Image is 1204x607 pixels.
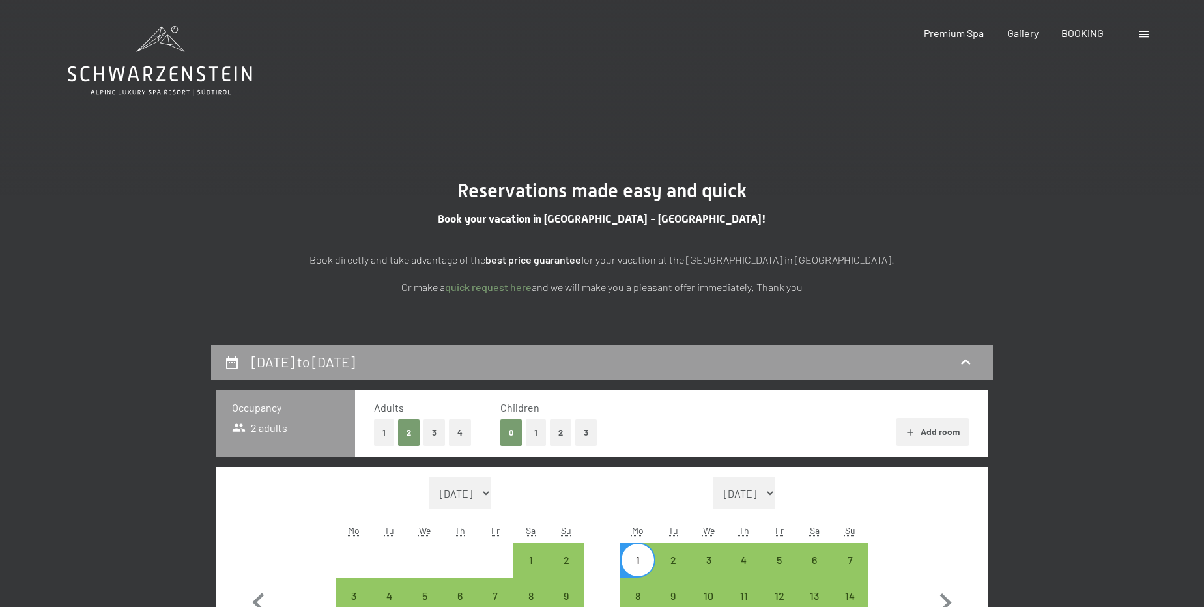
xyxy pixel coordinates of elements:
[655,543,691,578] div: Arrival possible
[728,555,760,587] div: 4
[423,419,445,446] button: 3
[726,543,762,578] div: Thu Dec 04 2025
[575,419,597,446] button: 3
[457,179,747,202] span: Reservations made easy and quick
[775,525,784,536] abbr: Friday
[833,543,868,578] div: Sun Dec 07 2025
[1007,27,1039,39] a: Gallery
[561,525,571,536] abbr: Sunday
[500,419,522,446] button: 0
[384,525,394,536] abbr: Tuesday
[657,555,689,587] div: 2
[550,419,571,446] button: 2
[762,543,797,578] div: Fri Dec 05 2025
[513,543,549,578] div: Sat Nov 01 2025
[438,212,766,225] span: Book your vacation in [GEOGRAPHIC_DATA] - [GEOGRAPHIC_DATA]!
[276,279,928,296] p: Or make a and we will make you a pleasant offer immediately. Thank you
[810,525,820,536] abbr: Saturday
[515,555,547,587] div: 1
[726,543,762,578] div: Arrival possible
[374,419,394,446] button: 1
[620,543,655,578] div: Mon Dec 01 2025
[276,251,928,268] p: Book directly and take advantage of the for your vacation at the [GEOGRAPHIC_DATA] in [GEOGRAPHIC...
[500,401,539,414] span: Children
[797,543,832,578] div: Arrival possible
[620,543,655,578] div: Arrival possible
[232,421,287,435] span: 2 adults
[798,555,831,587] div: 6
[526,419,546,446] button: 1
[398,419,420,446] button: 2
[419,525,431,536] abbr: Wednesday
[549,543,584,578] div: Arrival possible
[1061,27,1104,39] a: BOOKING
[655,543,691,578] div: Tue Dec 02 2025
[739,525,749,536] abbr: Thursday
[348,525,360,536] abbr: Monday
[691,543,726,578] div: Arrival possible
[374,401,404,414] span: Adults
[549,543,584,578] div: Sun Nov 02 2025
[485,253,581,266] strong: best price guarantee
[763,555,795,587] div: 5
[924,27,984,39] a: Premium Spa
[797,543,832,578] div: Sat Dec 06 2025
[834,555,867,587] div: 7
[762,543,797,578] div: Arrival possible
[833,543,868,578] div: Arrival possible
[251,354,355,370] h2: [DATE] to [DATE]
[691,543,726,578] div: Wed Dec 03 2025
[622,555,654,587] div: 1
[455,525,465,536] abbr: Thursday
[668,525,678,536] abbr: Tuesday
[232,401,339,415] h3: Occupancy
[692,555,724,587] div: 3
[632,525,644,536] abbr: Monday
[491,525,500,536] abbr: Friday
[513,543,549,578] div: Arrival possible
[445,281,532,293] a: quick request here
[526,525,536,536] abbr: Saturday
[896,418,969,447] button: Add room
[449,419,471,446] button: 4
[703,525,715,536] abbr: Wednesday
[550,555,582,587] div: 2
[845,525,855,536] abbr: Sunday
